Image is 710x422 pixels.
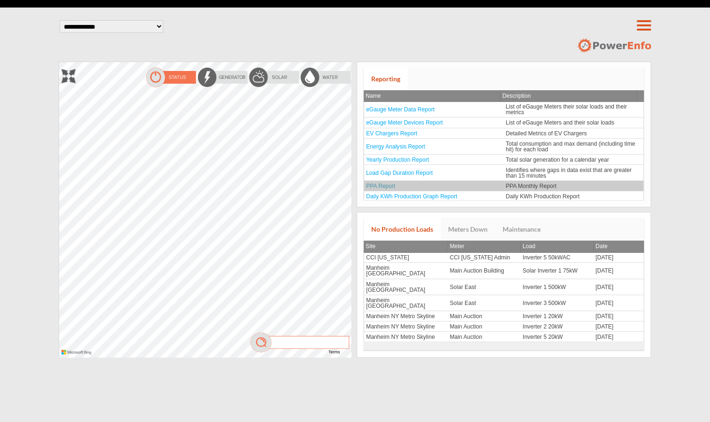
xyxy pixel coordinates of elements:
td: Manheim [GEOGRAPHIC_DATA] [364,295,448,311]
img: waterOff.png [300,67,351,88]
span: Meter [450,243,464,250]
td: Inverter 5 50kWAC [521,253,594,263]
td: [DATE] [594,321,644,332]
th: Load [521,241,594,253]
span: Load [523,243,535,250]
a: PPA Report [366,183,395,189]
a: Yearly Production Report [366,156,429,163]
a: Meters Down [441,218,495,241]
td: Solar East [448,279,520,295]
img: energyOff.png [197,67,248,88]
td: Manheim NY Metro Skyline [364,321,448,332]
td: Main Auction [448,321,520,332]
img: solarOff.png [248,67,300,88]
td: List of eGauge Meters their solar loads and their metrics [504,102,644,117]
td: Manheim NY Metro Skyline [364,332,448,342]
td: [DATE] [594,253,644,263]
span: Date [595,243,608,250]
a: eGauge Meter Data Report [366,106,435,113]
td: Main Auction [448,311,520,321]
a: EV Chargers Report [366,130,417,137]
td: Solar East [448,295,520,311]
img: statusOn.png [145,67,197,88]
td: Identifies where gaps in data exist that are greater than 15 minutes [504,165,644,181]
span: Site [366,243,375,250]
td: Manheim NY Metro Skyline [364,311,448,321]
th: Name [364,90,500,102]
td: [DATE] [594,311,644,321]
td: Inverter 1 20kW [521,311,594,321]
td: CCI [US_STATE] Admin [448,253,520,263]
a: Microsoft Bing [61,352,94,355]
th: Description [500,90,637,102]
td: [DATE] [594,332,644,342]
th: Meter [448,241,520,253]
a: Daily KWh Production Graph Report [366,193,457,200]
a: Reporting [364,68,408,90]
td: Solar Inverter 1 75kW [521,263,594,279]
span: Name [366,93,381,99]
td: Manheim [GEOGRAPHIC_DATA] [364,263,448,279]
td: Total consumption and max demand (including time hit) for each load [504,139,644,155]
span: Description [502,93,531,99]
td: Main Auction [448,332,520,342]
a: Maintenance [495,218,548,241]
a: Load Gap Duration Report [366,170,433,176]
td: Inverter 1 500kW [521,279,594,295]
td: [DATE] [594,279,644,295]
td: [DATE] [594,263,644,279]
a: No Production Loads [364,218,441,241]
td: Inverter 5 20kW [521,332,594,342]
td: PPA Monthly Report [504,181,644,191]
td: Manheim [GEOGRAPHIC_DATA] [364,279,448,295]
td: Inverter 3 500kW [521,295,594,311]
td: [DATE] [594,295,644,311]
td: Inverter 2 20kW [521,321,594,332]
a: Energy Analysis Report [366,143,425,150]
img: logo [577,38,650,54]
td: List of eGauge Meters and their solar loads [504,117,644,128]
img: mag.png [249,332,351,353]
img: zoom.png [61,69,76,83]
td: Daily KWh Production Report [504,191,644,202]
th: Date [594,241,644,253]
td: Main Auction Building [448,263,520,279]
td: CCI [US_STATE] [364,253,448,263]
th: Site [364,241,448,253]
a: eGauge Meter Devices Report [366,119,443,126]
td: Detailed Metrics of EV Chargers [504,128,644,139]
td: Total solar generation for a calendar year [504,155,644,165]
